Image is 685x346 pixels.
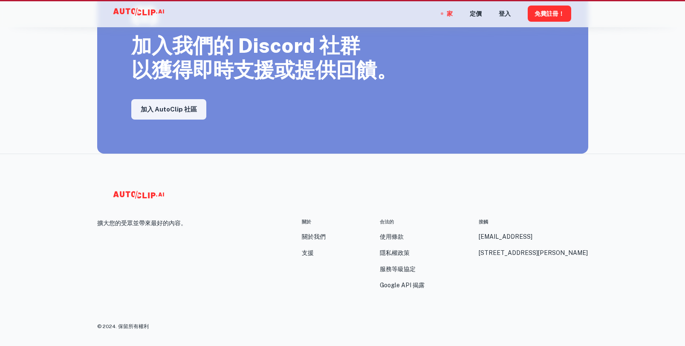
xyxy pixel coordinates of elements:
font: 關於 [302,219,311,224]
font: 以獲得即時支援或提供回饋。 [131,57,397,82]
a: 關於我們 [302,232,326,241]
font: [EMAIL_ADDRESS] [479,233,532,240]
font: 加入 AutoClip 社區 [141,106,197,113]
font: 隱私權政策 [380,249,410,256]
font: [STREET_ADDRESS][PERSON_NAME] [479,249,588,256]
font: 擴大您的受眾並帶來最好的內容。 [97,220,187,226]
a: [EMAIL_ADDRESS] [479,232,532,241]
a: 使用條款 [380,232,404,241]
font: 登入 [499,11,511,17]
font: © 2024. 保留所有權利 [97,323,149,329]
font: 使用條款 [380,233,404,240]
font: Google API 揭露 [380,282,425,289]
a: Google API 揭露 [380,280,425,290]
a: [STREET_ADDRESS][PERSON_NAME] [479,248,588,257]
font: 接觸 [479,219,488,224]
font: 免費註冊！ [535,11,564,17]
font: 家 [447,11,453,17]
a: 服務等級協定 [380,264,416,274]
font: 服務等級協定 [380,266,416,272]
a: 加入 AutoClip 社區 [131,99,206,120]
a: 隱私權政策 [380,248,410,257]
font: 支援 [302,249,314,256]
font: 加入我們的 Discord 社群 [131,33,360,57]
a: 支援 [302,248,314,257]
font: 合法的 [380,219,394,224]
button: 免費註冊！ [528,6,571,21]
font: 關於我們 [302,233,326,240]
font: 定價 [470,11,482,17]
